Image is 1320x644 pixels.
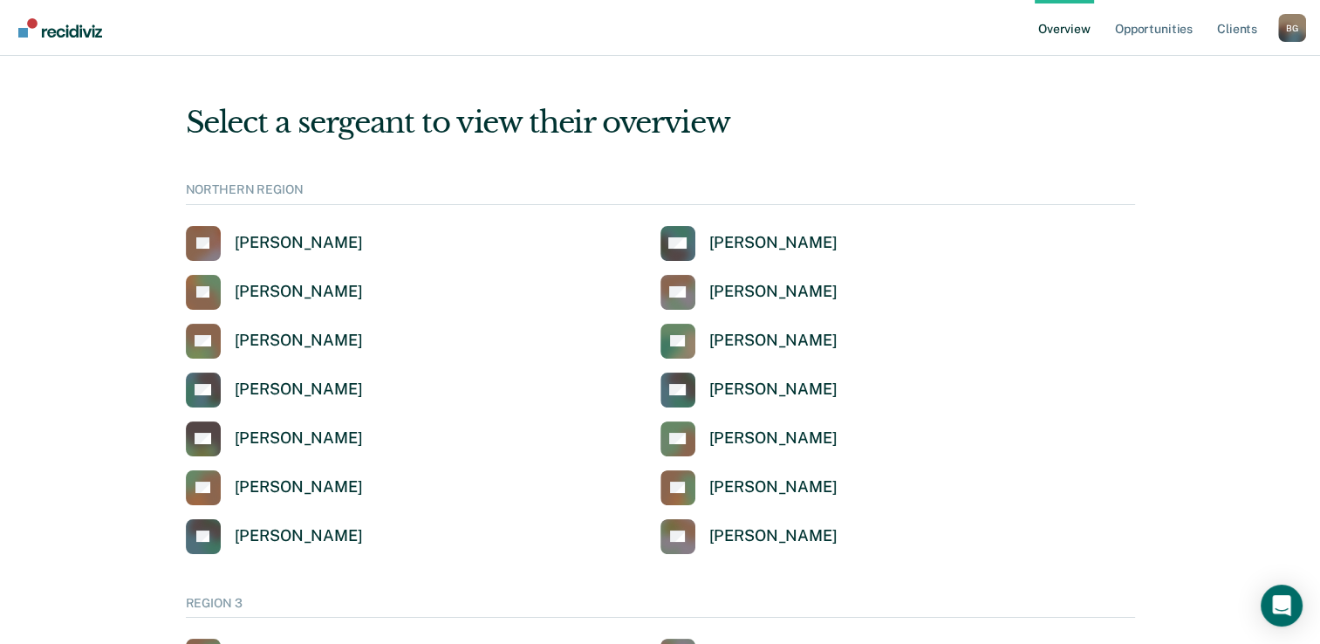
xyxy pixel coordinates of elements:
[235,380,363,400] div: [PERSON_NAME]
[660,519,838,554] a: [PERSON_NAME]
[186,421,363,456] a: [PERSON_NAME]
[660,421,838,456] a: [PERSON_NAME]
[186,324,363,359] a: [PERSON_NAME]
[186,470,363,505] a: [PERSON_NAME]
[186,105,1135,140] div: Select a sergeant to view their overview
[709,380,838,400] div: [PERSON_NAME]
[709,526,838,546] div: [PERSON_NAME]
[709,331,838,351] div: [PERSON_NAME]
[235,233,363,253] div: [PERSON_NAME]
[235,428,363,449] div: [PERSON_NAME]
[235,477,363,497] div: [PERSON_NAME]
[1278,14,1306,42] button: Profile dropdown button
[709,428,838,449] div: [PERSON_NAME]
[186,226,363,261] a: [PERSON_NAME]
[235,526,363,546] div: [PERSON_NAME]
[235,282,363,302] div: [PERSON_NAME]
[18,18,102,38] img: Recidiviz
[186,275,363,310] a: [PERSON_NAME]
[186,519,363,554] a: [PERSON_NAME]
[1261,585,1303,627] div: Open Intercom Messenger
[660,226,838,261] a: [PERSON_NAME]
[709,282,838,302] div: [PERSON_NAME]
[709,233,838,253] div: [PERSON_NAME]
[186,182,1135,205] div: NORTHERN REGION
[660,373,838,408] a: [PERSON_NAME]
[660,324,838,359] a: [PERSON_NAME]
[235,331,363,351] div: [PERSON_NAME]
[186,373,363,408] a: [PERSON_NAME]
[186,596,1135,619] div: REGION 3
[660,275,838,310] a: [PERSON_NAME]
[709,477,838,497] div: [PERSON_NAME]
[1278,14,1306,42] div: B G
[660,470,838,505] a: [PERSON_NAME]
